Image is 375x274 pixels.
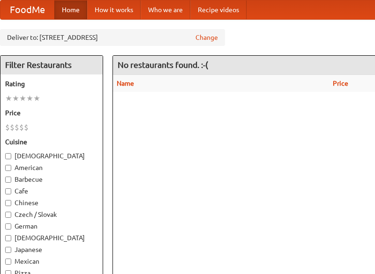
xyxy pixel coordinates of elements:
li: $ [10,122,15,133]
label: Mexican [5,257,98,266]
h5: Price [5,108,98,118]
a: Home [54,0,87,19]
li: $ [15,122,19,133]
label: [DEMOGRAPHIC_DATA] [5,151,98,161]
input: Japanese [5,247,11,253]
li: ★ [5,93,12,104]
label: American [5,163,98,172]
input: [DEMOGRAPHIC_DATA] [5,153,11,159]
label: Cafe [5,186,98,196]
a: Name [117,80,134,87]
input: Mexican [5,259,11,265]
a: Recipe videos [190,0,247,19]
a: Price [333,80,348,87]
li: $ [19,122,24,133]
input: Cafe [5,188,11,194]
label: [DEMOGRAPHIC_DATA] [5,233,98,243]
ng-pluralize: No restaurants found. :-( [118,60,208,69]
label: Japanese [5,245,98,254]
li: ★ [12,93,19,104]
input: [DEMOGRAPHIC_DATA] [5,235,11,241]
label: Barbecue [5,175,98,184]
label: Czech / Slovak [5,210,98,219]
a: How it works [87,0,141,19]
a: FoodMe [0,0,54,19]
h5: Rating [5,79,98,89]
input: Chinese [5,200,11,206]
h5: Cuisine [5,137,98,147]
input: Barbecue [5,177,11,183]
h4: Filter Restaurants [0,56,103,74]
input: German [5,223,11,230]
input: American [5,165,11,171]
label: Chinese [5,198,98,207]
label: German [5,222,98,231]
li: ★ [19,93,26,104]
li: $ [24,122,29,133]
li: ★ [33,93,40,104]
li: $ [5,122,10,133]
a: Who we are [141,0,190,19]
li: ★ [26,93,33,104]
a: Change [195,33,218,42]
input: Czech / Slovak [5,212,11,218]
